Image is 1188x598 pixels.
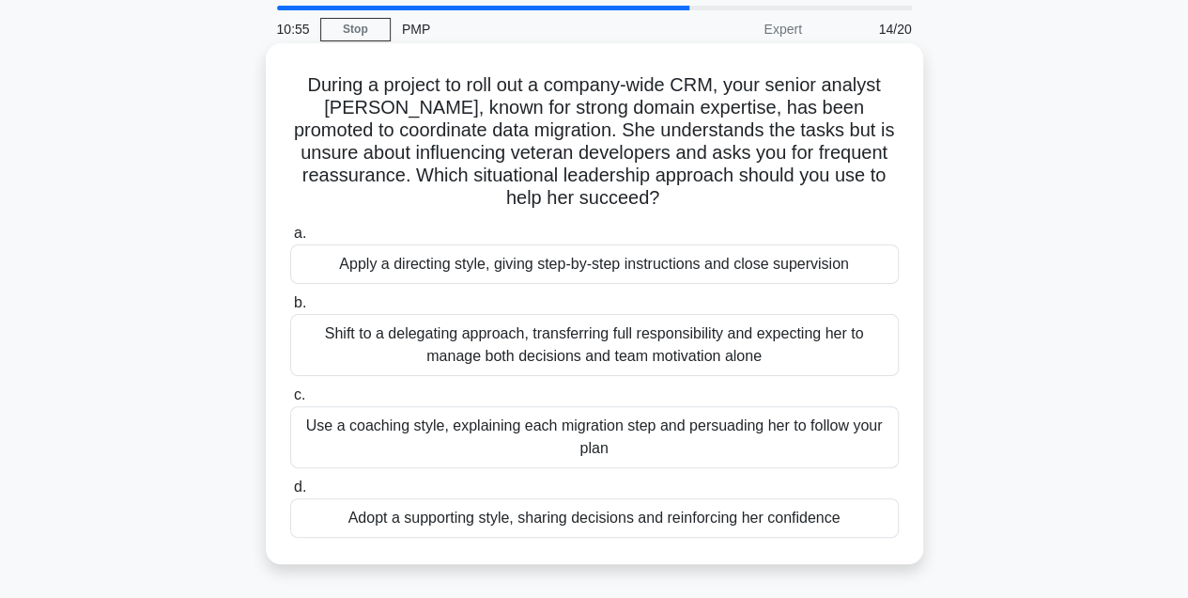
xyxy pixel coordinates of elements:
[320,18,391,41] a: Stop
[294,294,306,310] span: b.
[290,314,899,376] div: Shift to a delegating approach, transferring full responsibility and expecting her to manage both...
[294,479,306,495] span: d.
[290,406,899,468] div: Use a coaching style, explaining each migration step and persuading her to follow your plan
[294,386,305,402] span: c.
[290,498,899,538] div: Adopt a supporting style, sharing decisions and reinforcing her confidence
[813,10,923,48] div: 14/20
[649,10,813,48] div: Expert
[391,10,649,48] div: PMP
[290,244,899,284] div: Apply a directing style, giving step-by-step instructions and close supervision
[288,73,901,211] h5: During a project to roll out a company-wide CRM, your senior analyst [PERSON_NAME], known for str...
[294,225,306,241] span: a.
[266,10,320,48] div: 10:55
